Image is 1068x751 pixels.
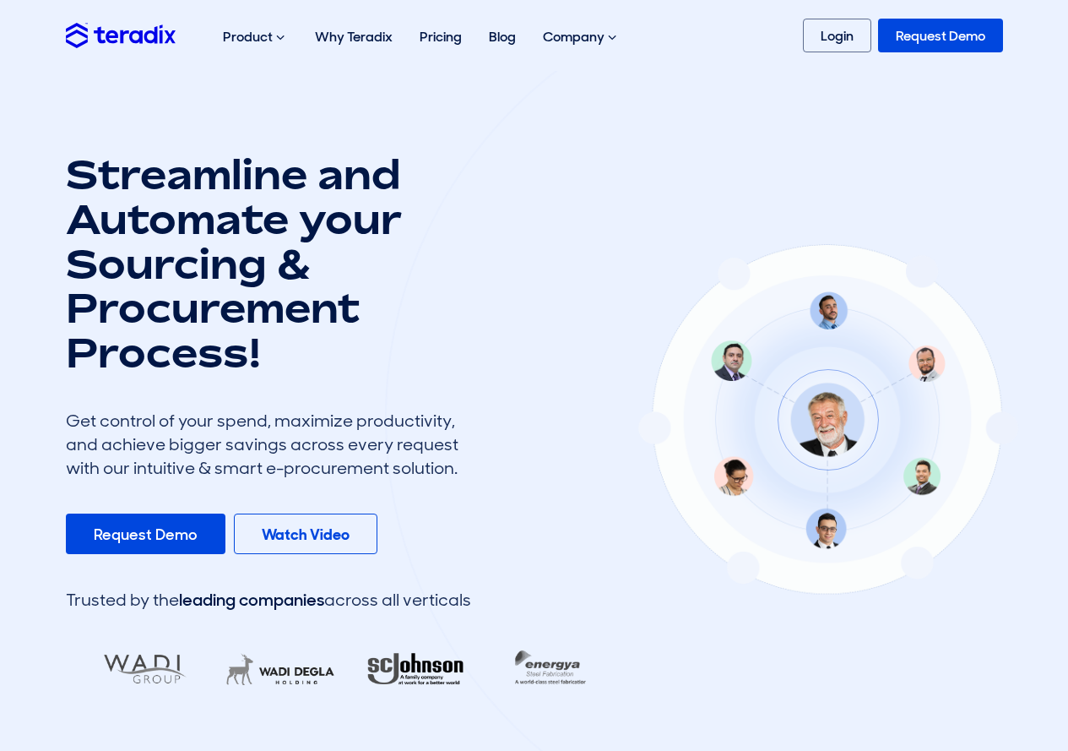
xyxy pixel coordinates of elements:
h1: Streamline and Automate your Sourcing & Procurement Process! [66,152,471,375]
img: Teradix logo [66,23,176,47]
img: LifeMakers [209,642,346,697]
a: Request Demo [878,19,1003,52]
a: Login [803,19,871,52]
a: Blog [475,10,529,63]
img: RA [344,642,481,697]
b: Watch Video [262,525,350,545]
a: Watch Video [234,514,377,554]
a: Pricing [406,10,475,63]
span: leading companies [179,589,324,611]
div: Company [529,10,633,64]
a: Why Teradix [301,10,406,63]
div: Product [209,10,301,64]
div: Get control of your spend, maximize productivity, and achieve bigger savings across every request... [66,409,471,480]
div: Trusted by the across all verticals [66,588,471,612]
a: Request Demo [66,514,225,554]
